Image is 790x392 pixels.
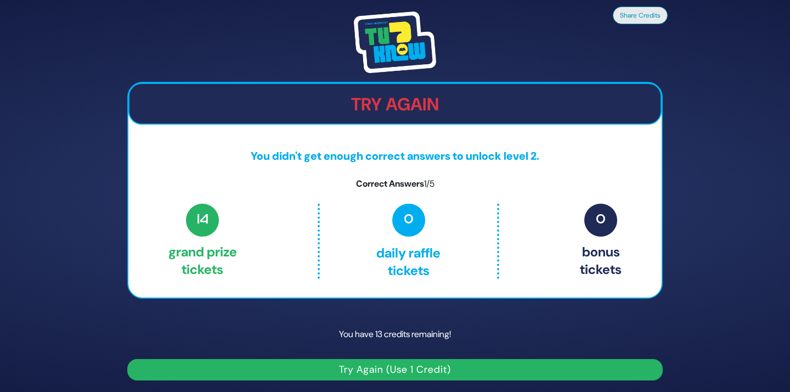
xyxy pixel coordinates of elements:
[128,148,662,164] p: You didn't get enough correct answers to unlock level 2.
[392,204,425,237] span: 0
[168,204,237,278] p: Grand Prize tickets
[129,94,661,115] h2: Try Again
[128,177,662,191] p: Correct Answers
[584,204,617,237] span: 0
[127,359,663,380] button: Try Again (Use 1 Credit)
[613,7,668,24] button: Share Credits
[580,204,622,278] p: Bonus tickets
[343,204,473,278] p: Daily Raffle tickets
[354,12,436,73] img: Tournament Logo
[127,318,663,350] p: You have 13 credits remaining!
[186,204,219,237] span: 14
[424,178,435,189] span: 1/5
